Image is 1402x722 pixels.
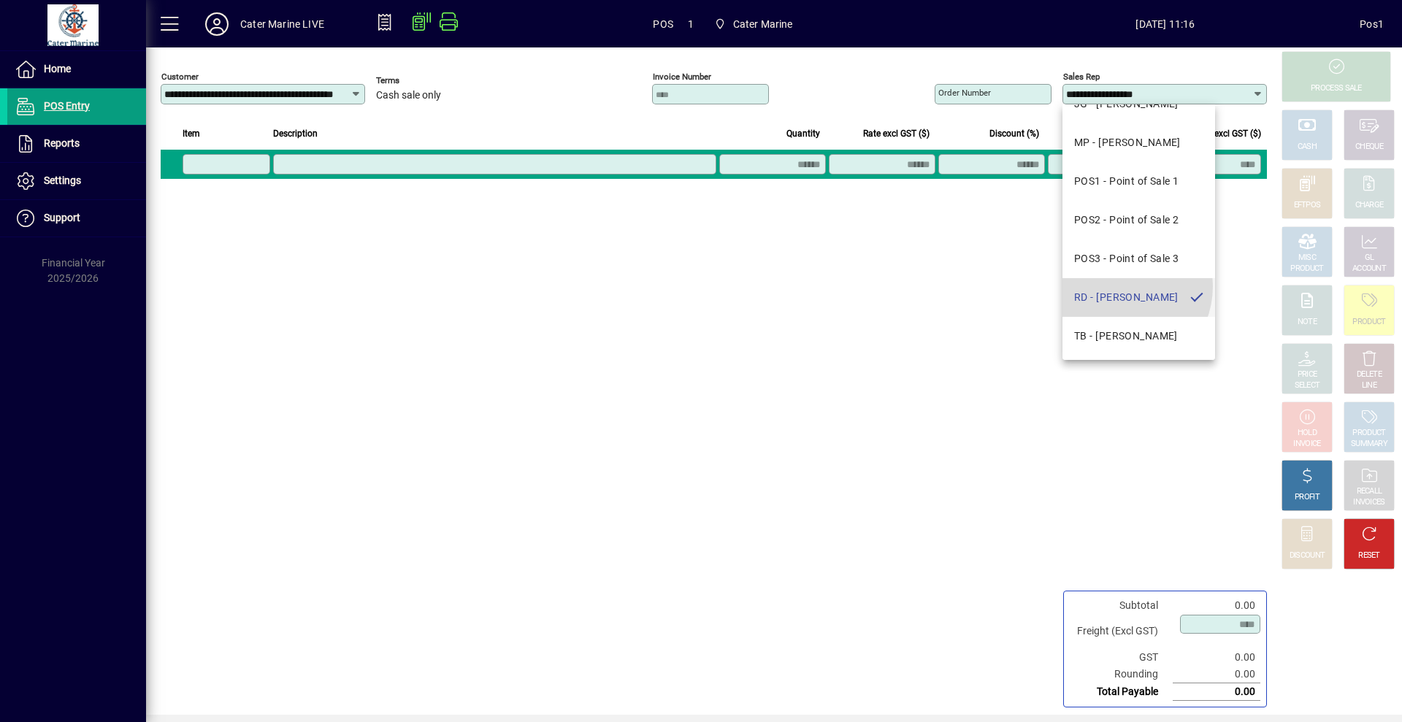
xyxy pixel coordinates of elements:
a: Reports [7,126,146,162]
mat-label: Invoice number [653,72,711,82]
span: Extend excl GST ($) [1185,126,1261,142]
div: CHARGE [1355,200,1384,211]
div: PROFIT [1295,492,1319,503]
a: Settings [7,163,146,199]
a: Home [7,51,146,88]
button: Profile [194,11,240,37]
a: Support [7,200,146,237]
div: SUMMARY [1351,439,1387,450]
div: PRICE [1298,369,1317,380]
div: DELETE [1357,369,1382,380]
span: Cater Marine [708,11,799,37]
td: GST [1070,649,1173,666]
div: RECALL [1357,486,1382,497]
div: MISC [1298,253,1316,264]
div: Cater Marine LIVE [240,12,324,36]
mat-label: Order number [938,88,991,98]
div: SELECT [1295,380,1320,391]
span: Home [44,63,71,74]
div: PRODUCT [1352,317,1385,328]
div: Pos1 [1360,12,1384,36]
div: ACCOUNT [1352,264,1386,274]
td: 0.00 [1173,649,1260,666]
mat-label: Customer [161,72,199,82]
span: Item [183,126,200,142]
span: POS Entry [44,100,90,112]
span: Cash sale only [376,90,441,101]
td: 0.00 [1173,683,1260,701]
td: 0.00 [1173,666,1260,683]
div: LINE [1362,380,1376,391]
div: EFTPOS [1294,200,1321,211]
td: Subtotal [1070,597,1173,614]
span: Discount (%) [989,126,1039,142]
div: DISCOUNT [1290,550,1325,561]
div: CASH [1298,142,1317,153]
div: PROCESS SALE [1311,83,1362,94]
span: [DATE] 11:16 [971,12,1360,36]
div: HOLD [1298,428,1317,439]
span: 1 [688,12,694,36]
div: RESET [1358,550,1380,561]
div: PRODUCT [1290,264,1323,274]
span: Terms [376,76,464,85]
span: Description [273,126,318,142]
span: POS [653,12,673,36]
span: Support [44,212,80,223]
mat-label: Sales rep [1063,72,1100,82]
div: PRODUCT [1352,428,1385,439]
td: 0.00 [1173,597,1260,614]
td: Rounding [1070,666,1173,683]
span: GST ($) [1119,126,1149,142]
td: Total Payable [1070,683,1173,701]
div: CHEQUE [1355,142,1383,153]
td: Freight (Excl GST) [1070,614,1173,649]
span: Cater Marine [733,12,793,36]
span: Rate excl GST ($) [863,126,930,142]
span: Quantity [786,126,820,142]
span: Settings [44,174,81,186]
div: INVOICE [1293,439,1320,450]
div: INVOICES [1353,497,1384,508]
span: Reports [44,137,80,149]
div: NOTE [1298,317,1317,328]
div: GL [1365,253,1374,264]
